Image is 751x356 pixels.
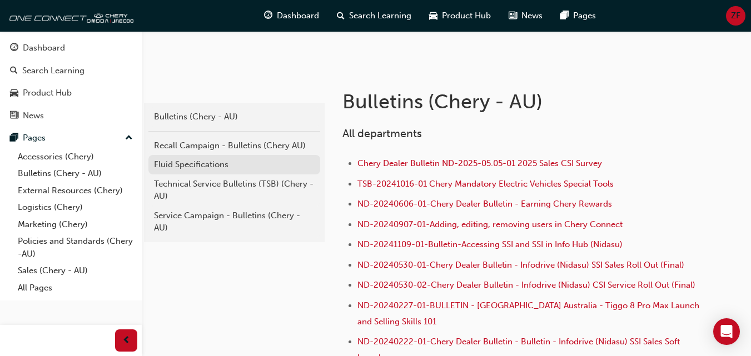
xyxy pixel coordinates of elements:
[342,89,667,114] h1: Bulletins (Chery - AU)
[255,4,328,27] a: guage-iconDashboard
[13,165,137,182] a: Bulletins (Chery - AU)
[148,174,320,206] a: Technical Service Bulletins (TSB) (Chery - AU)
[23,42,65,54] div: Dashboard
[13,262,137,279] a: Sales (Chery - AU)
[10,88,18,98] span: car-icon
[357,280,695,290] a: ND-20240530-02-Chery Dealer Bulletin - Infodrive (Nidasu) CSI Service Roll Out (Final)
[10,111,18,121] span: news-icon
[125,131,133,146] span: up-icon
[357,158,602,168] a: Chery Dealer Bulletin ND-2025-05.05-01 2025 Sales CSI Survey
[4,83,137,103] a: Product Hub
[4,61,137,81] a: Search Learning
[429,9,437,23] span: car-icon
[4,36,137,128] button: DashboardSearch LearningProduct HubNews
[148,107,320,127] a: Bulletins (Chery - AU)
[264,9,272,23] span: guage-icon
[357,239,623,249] a: ND-20241109-01-Bulletin-Accessing SSI and SSI in Info Hub (Nidasu)
[10,43,18,53] span: guage-icon
[148,136,320,156] a: Recall Campaign - Bulletins (Chery AU)
[154,209,315,234] div: Service Campaign - Bulletins (Chery - AU)
[10,133,18,143] span: pages-icon
[277,9,319,22] span: Dashboard
[148,206,320,238] a: Service Campaign - Bulletins (Chery - AU)
[357,219,623,229] a: ND-20240907-01-Adding, editing, removing users in Chery Connect
[731,9,740,22] span: ZF
[148,155,320,174] a: Fluid Specifications
[521,9,543,22] span: News
[154,139,315,152] div: Recall Campaign - Bulletins (Chery AU)
[6,4,133,27] img: oneconnect
[23,132,46,144] div: Pages
[500,4,551,27] a: news-iconNews
[442,9,491,22] span: Product Hub
[342,127,422,140] span: All departments
[573,9,596,22] span: Pages
[154,111,315,123] div: Bulletins (Chery - AU)
[154,178,315,203] div: Technical Service Bulletins (TSB) (Chery - AU)
[22,64,84,77] div: Search Learning
[357,300,702,327] a: ND-20240227-01-BULLETIN - [GEOGRAPHIC_DATA] Australia - Tiggo 8 Pro Max Launch and Selling Skills...
[337,9,345,23] span: search-icon
[328,4,420,27] a: search-iconSearch Learning
[154,158,315,171] div: Fluid Specifications
[4,128,137,148] button: Pages
[23,109,44,122] div: News
[357,179,614,189] a: TSB-20241016-01 Chery Mandatory Electric Vehicles Special Tools
[560,9,569,23] span: pages-icon
[13,279,137,297] a: All Pages
[122,334,131,348] span: prev-icon
[10,66,18,76] span: search-icon
[713,318,740,345] div: Open Intercom Messenger
[357,199,612,209] a: ND-20240606-01-Chery Dealer Bulletin - Earning Chery Rewards
[13,233,137,262] a: Policies and Standards (Chery -AU)
[4,106,137,126] a: News
[13,216,137,233] a: Marketing (Chery)
[4,38,137,58] a: Dashboard
[726,6,745,26] button: ZF
[13,182,137,199] a: External Resources (Chery)
[13,148,137,166] a: Accessories (Chery)
[357,260,684,270] a: ND-20240530-01-Chery Dealer Bulletin - Infodrive (Nidasu) SSI Sales Roll Out (Final)
[509,9,517,23] span: news-icon
[420,4,500,27] a: car-iconProduct Hub
[23,87,72,99] div: Product Hub
[349,9,411,22] span: Search Learning
[13,199,137,216] a: Logistics (Chery)
[551,4,605,27] a: pages-iconPages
